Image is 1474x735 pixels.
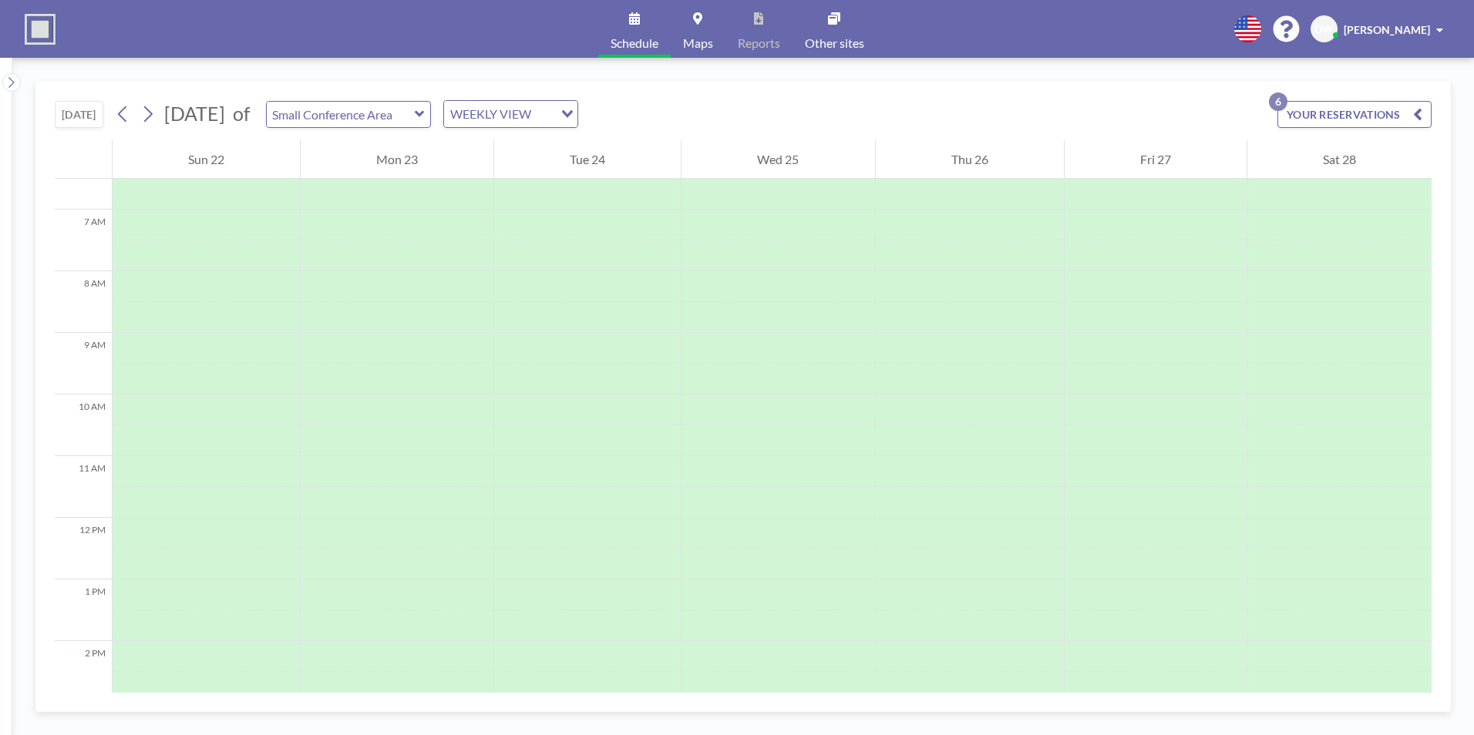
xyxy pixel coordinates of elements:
[494,140,681,179] div: Tue 24
[164,102,225,125] span: [DATE]
[1314,22,1334,36] span: DW
[267,102,415,127] input: Small Conference Area
[233,102,250,126] span: of
[683,37,713,49] span: Maps
[1065,140,1247,179] div: Fri 27
[55,271,112,333] div: 8 AM
[25,14,56,45] img: organization-logo
[113,140,300,179] div: Sun 22
[1277,101,1432,128] button: YOUR RESERVATIONS6
[55,101,103,128] button: [DATE]
[876,140,1064,179] div: Thu 26
[301,140,493,179] div: Mon 23
[447,104,534,124] span: WEEKLY VIEW
[55,641,112,703] div: 2 PM
[55,456,112,518] div: 11 AM
[805,37,864,49] span: Other sites
[55,210,112,271] div: 7 AM
[1344,23,1430,36] span: [PERSON_NAME]
[55,333,112,394] div: 9 AM
[1269,92,1287,111] p: 6
[55,579,112,641] div: 1 PM
[55,518,112,579] div: 12 PM
[55,394,112,456] div: 10 AM
[55,148,112,210] div: 6 AM
[681,140,874,179] div: Wed 25
[1247,140,1432,179] div: Sat 28
[444,101,577,127] div: Search for option
[611,37,658,49] span: Schedule
[738,37,780,49] span: Reports
[536,104,552,124] input: Search for option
